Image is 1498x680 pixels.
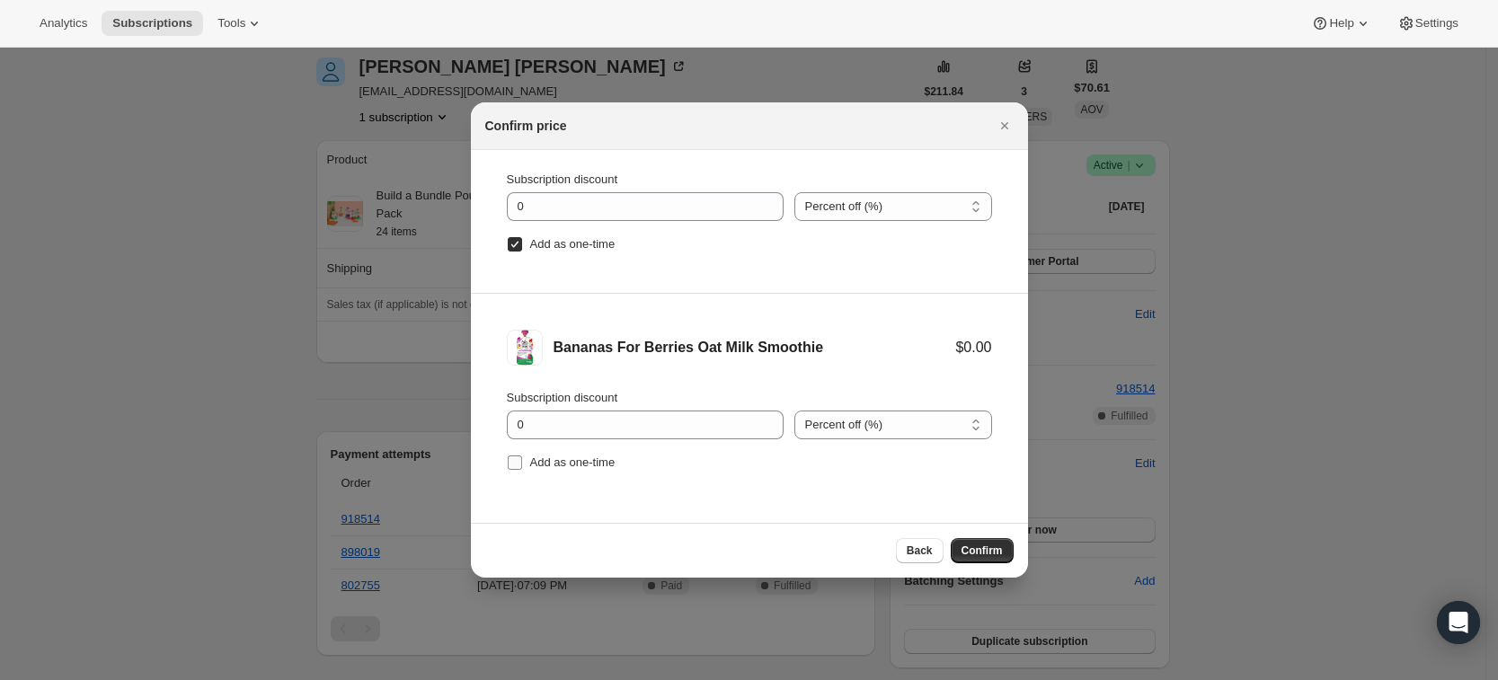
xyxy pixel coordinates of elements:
[507,391,618,404] span: Subscription discount
[102,11,203,36] button: Subscriptions
[554,339,956,357] div: Bananas For Berries Oat Milk Smoothie
[1329,16,1353,31] span: Help
[1415,16,1458,31] span: Settings
[962,543,1003,558] span: Confirm
[112,16,192,31] span: Subscriptions
[1387,11,1469,36] button: Settings
[907,543,933,558] span: Back
[485,117,567,135] h2: Confirm price
[992,113,1017,138] button: Close
[1437,601,1480,644] div: Open Intercom Messenger
[217,16,245,31] span: Tools
[29,11,98,36] button: Analytics
[207,11,274,36] button: Tools
[530,455,616,469] span: Add as one-time
[955,339,991,357] div: $0.00
[530,237,616,251] span: Add as one-time
[896,538,944,563] button: Back
[1300,11,1382,36] button: Help
[507,172,618,186] span: Subscription discount
[507,330,543,366] img: Bananas For Berries Oat Milk Smoothie
[951,538,1014,563] button: Confirm
[40,16,87,31] span: Analytics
